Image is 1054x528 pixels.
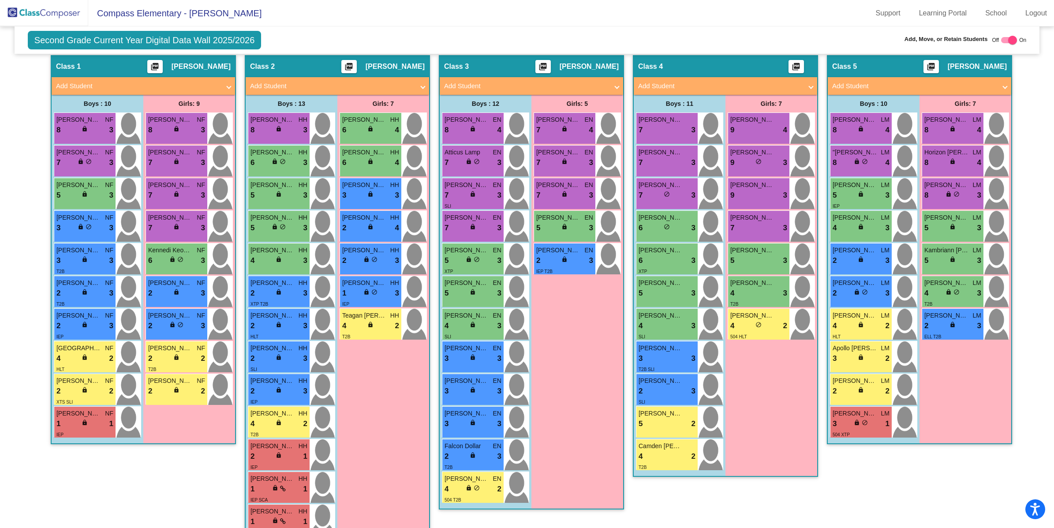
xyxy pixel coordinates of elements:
span: 4 [395,222,399,234]
span: lock [949,126,956,132]
span: Class 5 [832,62,857,71]
span: [PERSON_NAME] [924,213,968,222]
span: [PERSON_NAME] [536,148,580,157]
span: 4 [395,124,399,136]
span: XTP [639,269,647,274]
span: [PERSON_NAME] [536,115,580,124]
span: 3 [303,124,307,136]
span: 7 [445,157,449,169]
span: 3 [977,222,981,234]
span: 6 [639,222,643,234]
span: HH [299,115,307,124]
span: 3 [783,222,787,234]
span: 7 [536,157,540,169]
span: 7 [148,222,152,234]
span: EN [585,115,593,124]
span: 7 [56,157,60,169]
button: Print Students Details [341,60,357,73]
mat-icon: picture_as_pdf [538,62,548,75]
span: HH [299,180,307,190]
span: 3 [109,157,113,169]
span: HH [390,115,399,124]
span: lock [858,256,864,262]
span: Second Grade Current Year Digital Data Wall 2025/2026 [28,31,262,49]
span: LM [973,213,981,222]
span: 2 [342,222,346,234]
span: [PERSON_NAME] [342,180,386,190]
span: [PERSON_NAME] [342,213,386,222]
span: 3 [691,222,695,234]
span: 3 [497,255,501,266]
span: [PERSON_NAME] [PERSON_NAME] [445,246,489,255]
span: 8 [148,124,152,136]
span: do_not_disturb_alt [474,256,480,262]
button: Print Students Details [923,60,939,73]
span: do_not_disturb_alt [664,191,670,197]
span: lock [173,126,179,132]
span: Kambriann [PERSON_NAME] [924,246,968,255]
span: EN [493,246,501,255]
span: EN [493,148,501,157]
span: 3 [589,222,593,234]
span: do_not_disturb_alt [862,158,868,165]
span: 8 [833,124,837,136]
span: LM [881,213,890,222]
span: [PERSON_NAME] [366,62,425,71]
mat-expansion-panel-header: Add Student [440,77,623,95]
div: Boys : 13 [246,95,337,112]
span: 7 [148,190,152,201]
span: [PERSON_NAME] [250,115,295,124]
span: [PERSON_NAME] [924,180,968,190]
span: "[PERSON_NAME]""[PERSON_NAME]""" [PERSON_NAME] [833,148,877,157]
span: lock [466,256,472,262]
span: Class 1 [56,62,81,71]
div: Girls: 7 [725,95,817,112]
span: lock [854,158,860,165]
span: [PERSON_NAME] [250,246,295,255]
span: 3 [977,255,981,266]
span: 2 [342,255,346,266]
span: LM [973,148,981,157]
span: lock [173,158,179,165]
span: [PERSON_NAME] [536,213,580,222]
mat-panel-title: Add Student [832,81,996,91]
span: 5 [833,190,837,201]
span: lock [858,224,864,230]
mat-icon: picture_as_pdf [926,62,936,75]
span: HH [299,148,307,157]
span: HH [390,213,399,222]
span: do_not_disturb_alt [280,224,286,230]
span: lock [561,158,568,165]
mat-panel-title: Add Student [638,81,802,91]
span: HH [390,180,399,190]
span: NF [197,180,205,190]
span: 3 [201,157,205,169]
span: do_not_disturb_alt [664,224,670,230]
span: [PERSON_NAME] [148,213,192,222]
span: SLI [445,204,451,209]
span: 3 [497,157,501,169]
span: do_not_disturb_alt [86,158,92,165]
mat-icon: picture_as_pdf [791,62,801,75]
span: 6 [342,157,346,169]
span: IEP T2B [536,269,553,274]
span: 4 [977,157,981,169]
span: [PERSON_NAME] [250,213,295,222]
span: [PERSON_NAME] [56,278,101,288]
span: 7 [639,157,643,169]
span: HH [390,148,399,157]
span: 3 [342,190,346,201]
button: Print Students Details [789,60,804,73]
span: lock [82,126,88,132]
mat-panel-title: Add Student [56,81,220,91]
span: 3 [201,190,205,201]
div: Boys : 11 [634,95,725,112]
span: [PERSON_NAME] [56,213,101,222]
span: 3 [303,222,307,234]
span: LM [881,180,890,190]
span: lock [276,126,282,132]
div: Girls: 7 [919,95,1011,112]
span: 7 [730,222,734,234]
span: IEP [833,204,840,209]
span: LM [881,246,890,255]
